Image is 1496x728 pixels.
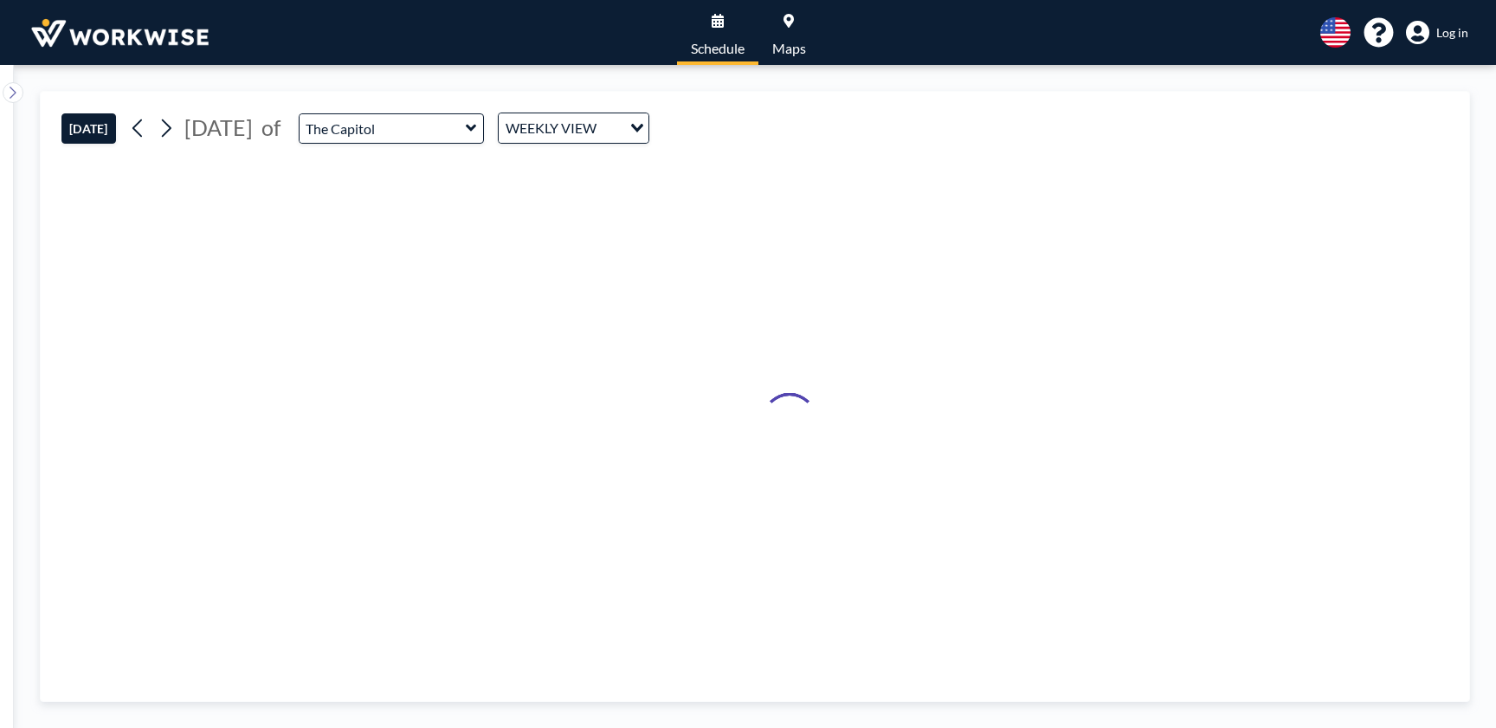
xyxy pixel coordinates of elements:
button: [DATE] [61,113,116,144]
input: The Capitol [300,114,466,143]
span: of [261,114,280,141]
span: WEEKLY VIEW [502,117,600,139]
span: [DATE] [184,114,253,140]
a: Log in [1406,21,1468,45]
input: Search for option [602,117,620,139]
img: organization-logo [28,16,212,50]
span: Schedule [691,42,745,55]
span: Log in [1436,25,1468,41]
span: Maps [772,42,806,55]
div: Search for option [499,113,648,143]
